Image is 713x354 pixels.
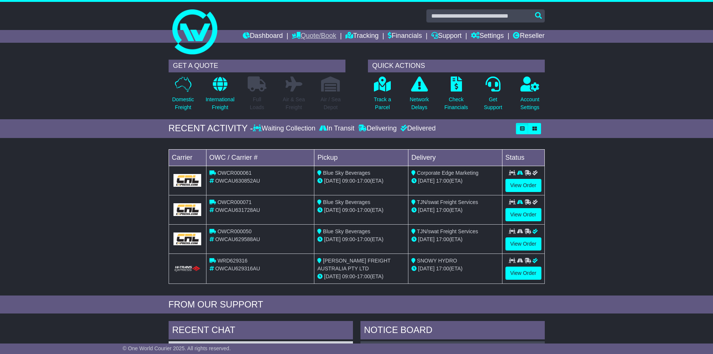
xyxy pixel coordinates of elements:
a: NetworkDelays [409,76,429,115]
span: [DATE] [324,207,341,213]
span: OWCR000061 [217,170,251,176]
span: Blue Sky Beverages [323,199,370,205]
div: NOTICE BOARD [360,321,545,341]
a: InternationalFreight [205,76,235,115]
a: View Order [505,208,541,221]
span: [DATE] [324,236,341,242]
p: Account Settings [520,96,540,111]
span: 09:00 [342,236,355,242]
div: GET A QUOTE [169,60,345,72]
a: Quote/Book [292,30,336,43]
span: [DATE] [324,178,341,184]
span: 09:00 [342,178,355,184]
a: Reseller [513,30,544,43]
a: Track aParcel [374,76,392,115]
span: 17:00 [357,273,370,279]
p: Full Loads [248,96,266,111]
p: Domestic Freight [172,96,194,111]
span: OWCAU629588AU [215,236,260,242]
div: (ETA) [411,177,499,185]
p: Track a Parcel [374,96,391,111]
div: - (ETA) [317,177,405,185]
span: [DATE] [418,236,435,242]
span: [DATE] [418,265,435,271]
a: Support [431,30,462,43]
p: Air & Sea Freight [283,96,305,111]
span: Blue Sky Beverages [323,170,370,176]
span: WRD629316 [217,258,247,264]
div: RECENT CHAT [169,321,353,341]
div: (ETA) [411,265,499,273]
span: SNOWY HYDRO [417,258,457,264]
td: Status [502,149,544,166]
div: (ETA) [411,235,499,243]
div: (ETA) [411,206,499,214]
span: OWCAU629316AU [215,265,260,271]
a: CheckFinancials [444,76,468,115]
td: Delivery [408,149,502,166]
span: TJN/swat Freight Services [417,228,478,234]
div: Delivering [356,124,399,133]
a: Tracking [345,30,378,43]
span: 17:00 [436,207,449,213]
span: OWCAU630852AU [215,178,260,184]
span: 17:00 [357,207,370,213]
td: Pickup [314,149,408,166]
div: FROM OUR SUPPORT [169,299,545,310]
span: 09:00 [342,207,355,213]
a: AccountSettings [520,76,540,115]
div: Waiting Collection [253,124,317,133]
p: Air / Sea Depot [321,96,341,111]
a: GetSupport [483,76,502,115]
a: Settings [471,30,504,43]
a: View Order [505,179,541,192]
span: 17:00 [436,178,449,184]
td: Carrier [169,149,206,166]
span: Blue Sky Beverages [323,228,370,234]
a: View Order [505,237,541,250]
div: - (ETA) [317,206,405,214]
a: View Order [505,267,541,280]
img: GetCarrierServiceLogo [173,174,202,187]
span: [DATE] [324,273,341,279]
span: TJN/swat Freight Services [417,199,478,205]
span: OWCR000050 [217,228,251,234]
span: [PERSON_NAME] FREIGHT AUSTRALIA PTY LTD [317,258,390,271]
div: - (ETA) [317,273,405,280]
a: Financials [388,30,422,43]
span: 17:00 [436,236,449,242]
td: OWC / Carrier # [206,149,314,166]
img: HiTrans.png [173,265,202,273]
div: - (ETA) [317,235,405,243]
span: Corporate Edge Marketing [417,170,478,176]
div: RECENT ACTIVITY - [169,123,253,134]
span: 17:00 [436,265,449,271]
p: Get Support [484,96,502,111]
span: [DATE] [418,207,435,213]
span: 17:00 [357,178,370,184]
p: International Freight [206,96,235,111]
img: GetCarrierServiceLogo [173,203,202,216]
span: OWCAU631728AU [215,207,260,213]
span: [DATE] [418,178,435,184]
p: Network Delays [410,96,429,111]
a: DomesticFreight [172,76,194,115]
a: Dashboard [243,30,283,43]
span: OWCR000071 [217,199,251,205]
p: Check Financials [444,96,468,111]
span: © One World Courier 2025. All rights reserved. [123,345,231,351]
div: Delivered [399,124,436,133]
span: 09:00 [342,273,355,279]
span: 17:00 [357,236,370,242]
div: In Transit [317,124,356,133]
div: QUICK ACTIONS [368,60,545,72]
img: GetCarrierServiceLogo [173,232,202,245]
